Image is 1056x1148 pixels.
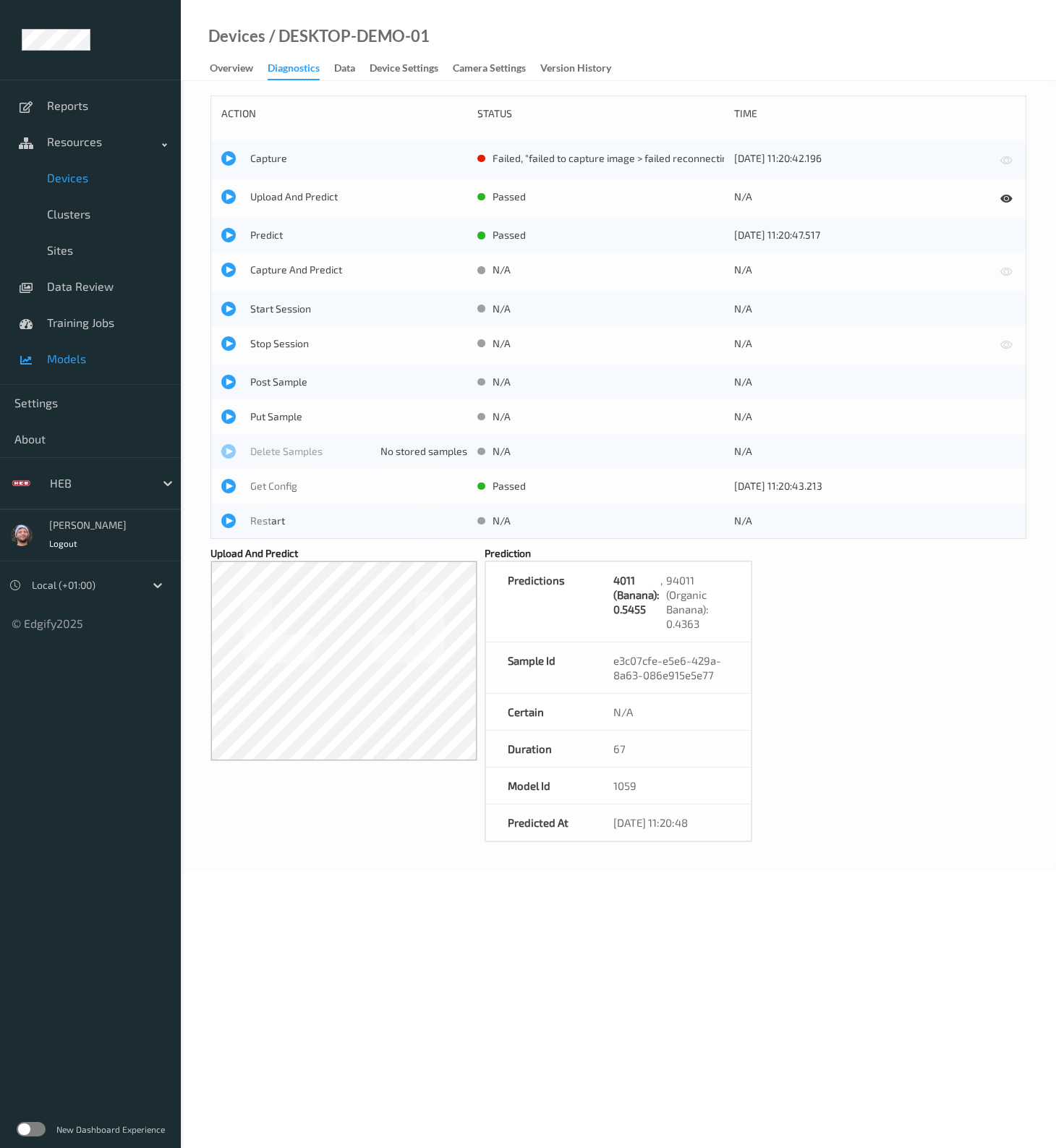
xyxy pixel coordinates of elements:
[477,106,723,121] div: status
[334,61,355,79] div: Data
[250,302,467,316] span: Start Session
[592,731,750,767] div: 67
[370,61,438,79] div: Device Settings
[250,228,467,242] span: Predict
[268,61,320,80] div: Diagnostics
[540,61,611,79] div: Version History
[660,573,666,631] div: ,
[592,694,750,730] div: N/A
[734,190,980,204] div: N/A
[493,151,521,166] span: failed
[485,546,531,561] label: Prediction
[734,479,980,493] div: [DATE] 11:20:43.213
[493,190,526,204] span: passed
[250,190,467,204] span: Upload And Predict
[734,444,980,459] div: N/A
[734,151,980,166] div: [DATE] 11:20:42.196
[592,768,750,804] div: 1059
[592,642,750,693] div: e3c07cfe-e5e6-429a-8a63-086e915e5e77
[210,546,298,561] label: Upload And Predict
[493,444,511,459] span: N/A
[453,59,540,79] a: Camera Settings
[613,573,660,631] div: 4011 (Banana): 0.5455
[493,263,511,277] span: N/A
[250,409,467,424] span: Put Sample
[486,562,592,642] div: Predictions
[540,59,626,79] a: Version History
[734,514,980,528] div: N/A
[210,59,268,79] a: Overview
[265,29,430,43] div: / DESKTOP-DEMO-01
[268,59,334,80] a: Diagnostics
[221,106,467,121] div: action
[210,61,253,79] div: Overview
[493,336,511,351] span: N/A
[734,336,980,351] div: N/A
[493,514,511,528] span: N/A
[493,375,511,389] span: N/A
[493,409,511,424] span: N/A
[250,479,467,493] span: Get Config
[208,29,265,43] a: Devices
[493,228,526,242] span: passed
[486,694,592,730] div: Certain
[734,375,980,389] div: N/A
[453,61,526,79] div: Camera Settings
[250,514,467,528] span: Restart
[250,375,467,389] span: Post Sample
[380,444,467,459] span: No stored samples
[734,228,980,242] div: [DATE] 11:20:47.517
[666,573,728,631] div: 94011 (Organic Banana): 0.4363
[734,409,980,424] div: N/A
[486,804,592,841] div: Predicted At
[486,768,592,804] div: Model Id
[734,263,980,277] div: N/A
[734,106,980,121] div: time
[493,302,511,316] span: N/A
[250,151,467,166] span: Capture
[250,336,467,351] span: Stop Session
[486,731,592,767] div: Duration
[334,59,370,79] a: Data
[734,302,980,316] div: N/A
[486,642,592,693] div: Sample Id
[493,479,526,493] span: passed
[250,263,467,277] span: Capture And Predict
[370,59,453,79] a: Device Settings
[592,804,750,841] div: [DATE] 11:20:48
